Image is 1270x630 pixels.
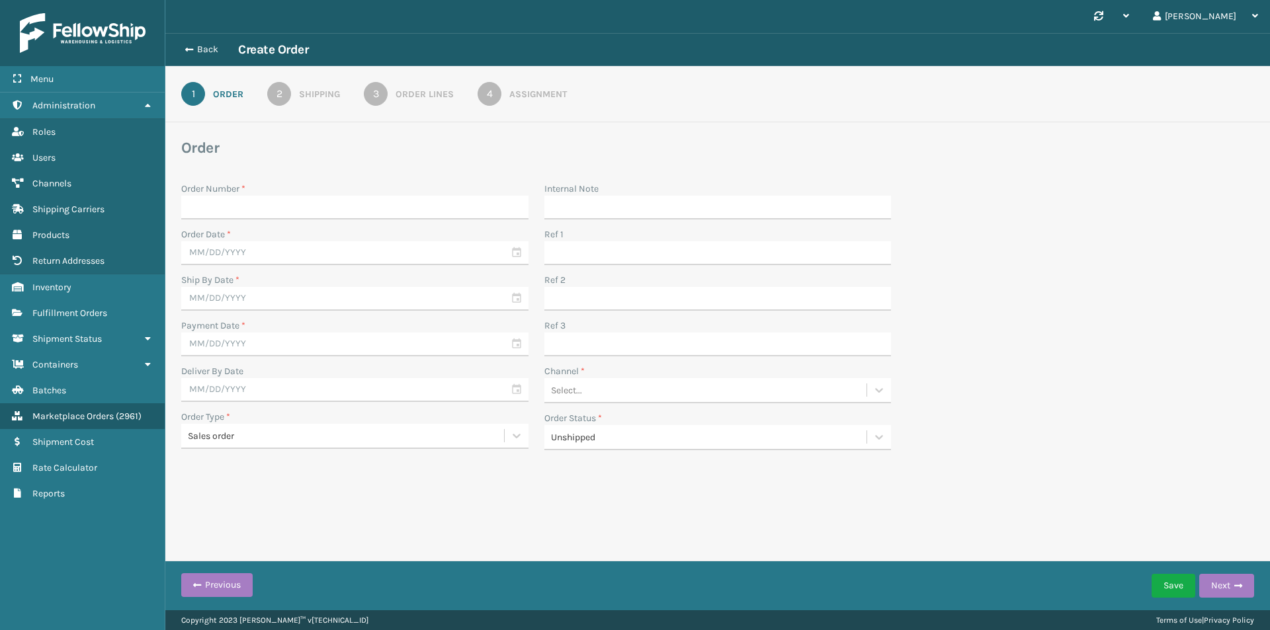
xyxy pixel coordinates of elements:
[1156,615,1202,625] a: Terms of Use
[181,366,243,377] label: Deliver By Date
[181,241,529,265] input: MM/DD/YYYY
[32,488,65,499] span: Reports
[238,42,308,58] h3: Create Order
[188,429,505,443] div: Sales order
[364,82,388,106] div: 3
[32,411,114,422] span: Marketplace Orders
[213,87,243,101] div: Order
[181,378,529,402] input: MM/DD/YYYY
[32,178,71,189] span: Channels
[32,126,56,138] span: Roles
[177,44,238,56] button: Back
[32,307,107,319] span: Fulfillment Orders
[181,410,230,424] label: Order Type
[181,333,529,356] input: MM/DD/YYYY
[32,436,94,448] span: Shipment Cost
[181,182,245,196] label: Order Number
[544,411,602,425] label: Order Status
[20,13,146,53] img: logo
[396,87,454,101] div: Order Lines
[32,359,78,370] span: Containers
[32,229,69,241] span: Products
[544,227,564,241] label: Ref 1
[181,229,231,240] label: Order Date
[509,87,567,101] div: Assignment
[551,430,868,444] div: Unshipped
[1199,574,1254,598] button: Next
[32,282,71,293] span: Inventory
[30,73,54,85] span: Menu
[32,333,102,344] span: Shipment Status
[32,255,105,266] span: Return Addresses
[181,320,245,331] label: Payment Date
[32,204,105,215] span: Shipping Carriers
[1204,615,1254,625] a: Privacy Policy
[544,182,599,196] label: Internal Note
[32,462,97,473] span: Rate Calculator
[181,610,368,630] p: Copyright 2023 [PERSON_NAME]™ v [TECHNICAL_ID]
[551,383,582,397] div: Select...
[116,411,142,422] span: ( 2961 )
[181,138,1254,158] h3: Order
[1156,610,1254,630] div: |
[267,82,291,106] div: 2
[32,100,95,111] span: Administration
[181,287,529,311] input: MM/DD/YYYY
[181,82,205,106] div: 1
[544,364,585,378] label: Channel
[478,82,501,106] div: 4
[181,274,239,286] label: Ship By Date
[544,319,566,333] label: Ref 3
[181,573,253,597] button: Previous
[32,385,66,396] span: Batches
[1152,574,1195,598] button: Save
[32,152,56,163] span: Users
[299,87,340,101] div: Shipping
[544,273,566,287] label: Ref 2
